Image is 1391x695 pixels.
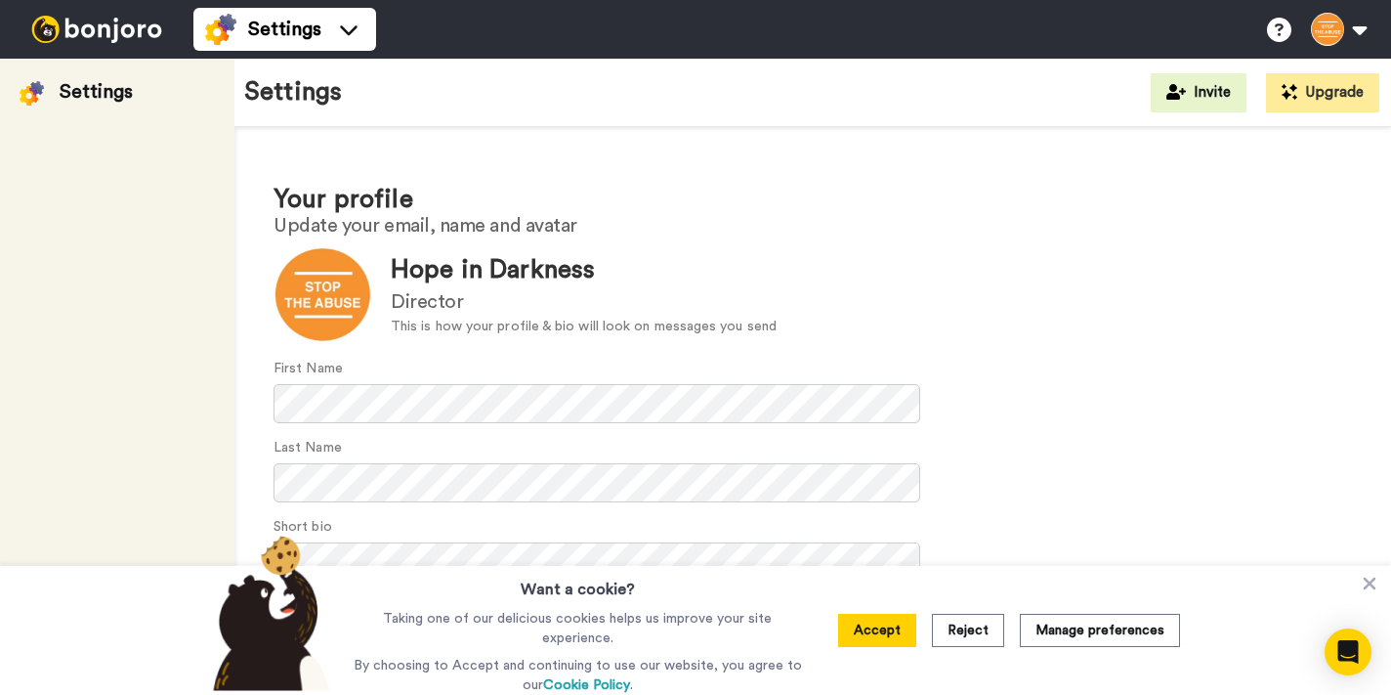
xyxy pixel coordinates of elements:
[274,215,1352,237] h2: Update your email, name and avatar
[349,609,807,648] p: Taking one of our delicious cookies helps us improve your site experience.
[195,535,340,691] img: bear-with-cookie.png
[391,317,777,337] div: This is how your profile & bio will look on messages you send
[932,614,1004,647] button: Reject
[838,614,916,647] button: Accept
[274,438,342,458] label: Last Name
[1266,73,1379,112] button: Upgrade
[391,252,777,288] div: Hope in Darkness
[244,78,342,107] h1: Settings
[274,186,1352,214] h1: Your profile
[521,566,635,601] h3: Want a cookie?
[1020,614,1180,647] button: Manage preferences
[391,288,777,317] div: Director
[20,81,44,106] img: settings-colored.svg
[1325,629,1371,675] div: Open Intercom Messenger
[543,678,630,692] a: Cookie Policy
[274,359,343,379] label: First Name
[205,14,236,45] img: settings-colored.svg
[60,78,133,106] div: Settings
[349,656,807,695] p: By choosing to Accept and continuing to use our website, you agree to our .
[274,517,332,538] label: Short bio
[23,16,170,43] img: bj-logo-header-white.svg
[248,16,321,43] span: Settings
[1151,73,1246,112] button: Invite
